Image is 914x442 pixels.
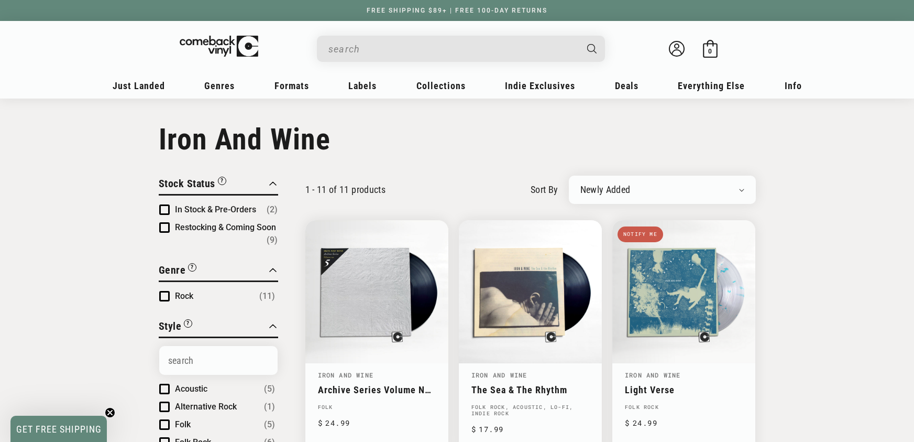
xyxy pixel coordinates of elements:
[267,203,278,216] span: Number of products: (2)
[328,38,577,60] input: When autocomplete results are available use up and down arrows to review and enter to select
[105,407,115,418] button: Close teaser
[159,318,193,337] button: Filter by Style
[175,402,237,412] span: Alternative Rock
[175,291,193,301] span: Rock
[505,80,575,91] span: Indie Exclusives
[175,222,276,232] span: Restocking & Coming Soon
[175,419,191,429] span: Folk
[159,176,226,194] button: Filter by Stock Status
[471,384,589,395] a: The Sea & The Rhythm
[175,204,256,214] span: In Stock & Pre-Orders
[159,346,278,375] input: Search Options
[264,418,275,431] span: Number of products: (5)
[471,371,527,379] a: Iron And Wine
[678,80,745,91] span: Everything Else
[204,80,235,91] span: Genres
[785,80,802,91] span: Info
[578,36,606,62] button: Search
[16,424,102,435] span: GET FREE SHIPPING
[267,234,278,246] span: Number of products: (9)
[625,384,743,395] a: Light Verse
[259,290,275,303] span: Number of products: (11)
[113,80,165,91] span: Just Landed
[531,182,558,197] label: sort by
[159,262,197,281] button: Filter by Genre
[264,401,275,413] span: Number of products: (1)
[317,36,605,62] div: Search
[264,383,275,395] span: Number of products: (5)
[708,47,712,55] span: 0
[159,122,756,157] h1: Iron And Wine
[348,80,377,91] span: Labels
[159,320,182,332] span: Style
[159,264,186,276] span: Genre
[615,80,638,91] span: Deals
[416,80,466,91] span: Collections
[318,384,436,395] a: Archive Series Volume No. 5
[625,371,681,379] a: Iron And Wine
[356,7,558,14] a: FREE SHIPPING $89+ | FREE 100-DAY RETURNS
[10,416,107,442] div: GET FREE SHIPPINGClose teaser
[175,384,207,394] span: Acoustic
[318,371,374,379] a: Iron And Wine
[159,177,215,190] span: Stock Status
[274,80,309,91] span: Formats
[305,184,386,195] p: 1 - 11 of 11 products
